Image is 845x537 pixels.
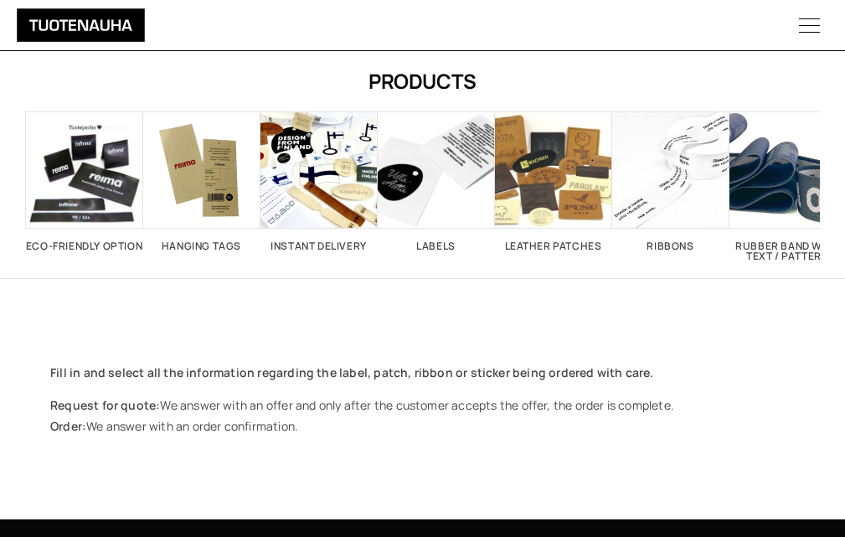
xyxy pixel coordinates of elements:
a: Visit product category Leather patches [495,111,612,251]
p: We answer with an offer and only after the customer accepts the offer, the order is complete. We ... [50,395,795,436]
a: Visit product category Ribbons [612,111,729,251]
strong: Request for quote: [50,397,160,413]
img: Tuotenauha Oy [17,8,145,42]
h2: Eco-friendly option [26,241,143,251]
strong: Order: [50,418,86,434]
a: Visit product category Eco-friendly option [26,111,143,251]
h2: Instant delivery [260,241,378,251]
h1: Products [25,67,820,95]
a: Visit product category Hanging tags [143,111,260,251]
h2: Leather patches [495,241,612,251]
h2: Labels [378,241,495,251]
a: Visit product category Instant delivery [260,111,378,251]
h2: Ribbons [612,241,729,251]
h2: Hanging tags [143,241,260,251]
a: Visit product category Labels [378,111,495,251]
strong: Fill in and select all the information regarding the label, patch, ribbon or sticker being ordere... [50,364,654,380]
